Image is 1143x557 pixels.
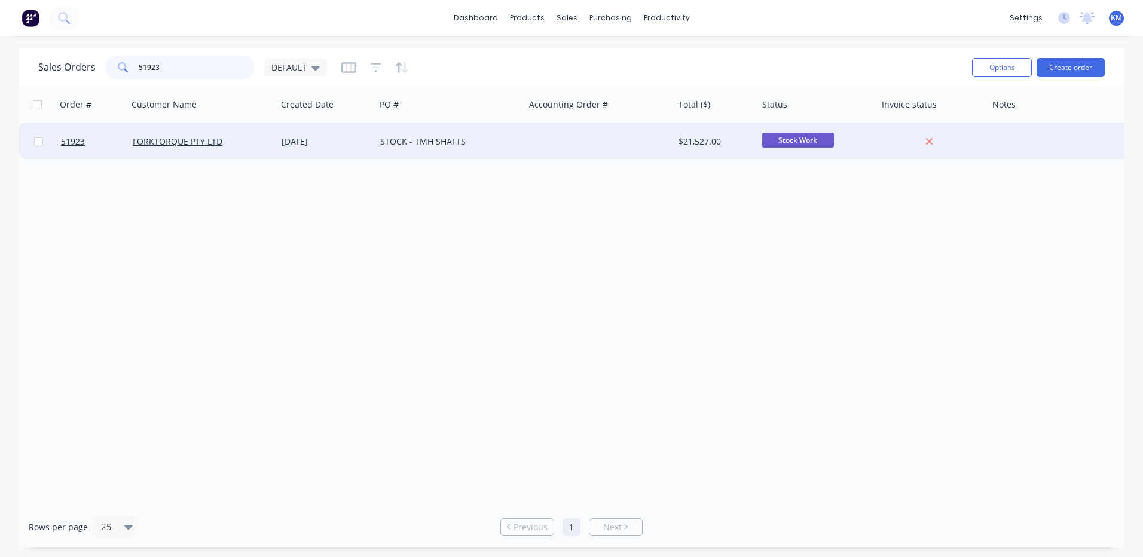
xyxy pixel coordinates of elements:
div: [DATE] [282,136,371,148]
div: STOCK - TMH SHAFTS [380,136,513,148]
div: productivity [638,9,696,27]
a: dashboard [448,9,504,27]
a: FORKTORQUE PTY LTD [133,136,222,147]
div: Customer Name [132,99,197,111]
span: KM [1111,13,1122,23]
div: sales [551,9,583,27]
div: products [504,9,551,27]
span: DEFAULT [271,61,307,74]
span: Next [603,521,622,533]
div: Accounting Order # [529,99,608,111]
ul: Pagination [496,518,647,536]
div: Total ($) [679,99,710,111]
button: Options [972,58,1032,77]
a: Previous page [501,521,554,533]
a: Next page [589,521,642,533]
div: Order # [60,99,91,111]
input: Search... [139,56,255,79]
div: Notes [992,99,1016,111]
h1: Sales Orders [38,62,96,73]
a: Page 1 is your current page [563,518,580,536]
span: Rows per page [29,521,88,533]
img: Factory [22,9,39,27]
a: 51923 [61,124,133,160]
div: PO # [380,99,399,111]
div: Status [762,99,787,111]
span: Stock Work [762,133,834,148]
div: purchasing [583,9,638,27]
div: settings [1004,9,1049,27]
button: Create order [1037,58,1105,77]
span: Previous [514,521,548,533]
span: 51923 [61,136,85,148]
div: $21,527.00 [679,136,748,148]
div: Invoice status [882,99,937,111]
div: Created Date [281,99,334,111]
